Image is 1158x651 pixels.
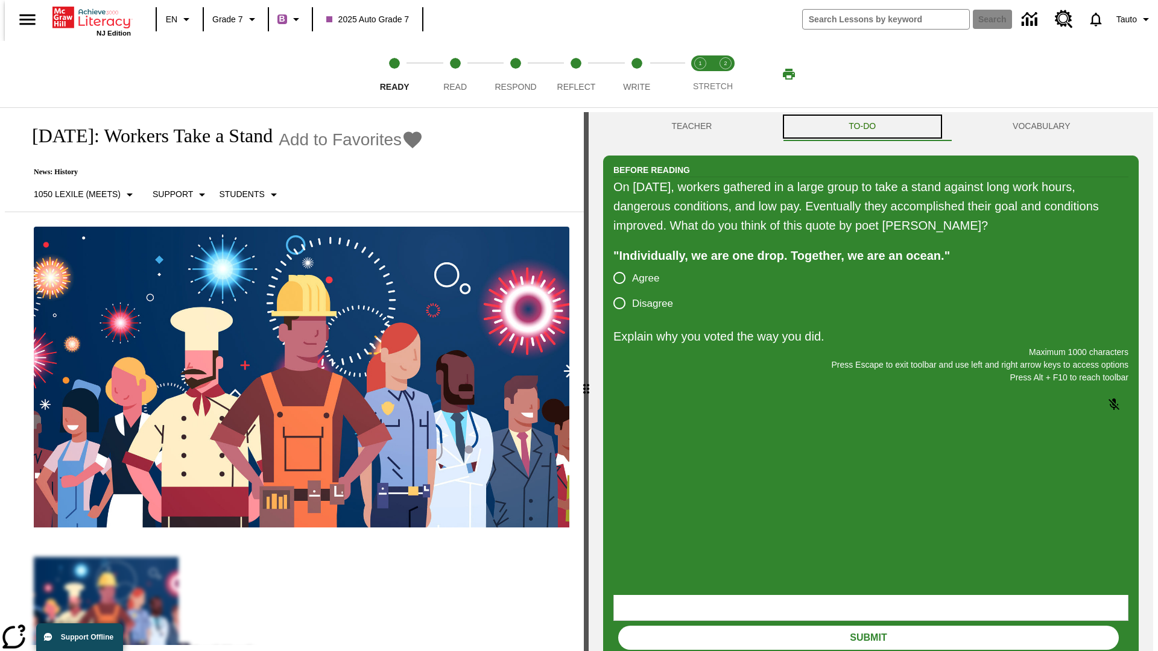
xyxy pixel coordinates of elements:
[603,112,780,141] button: Teacher
[420,41,490,107] button: Read step 2 of 5
[279,11,285,27] span: B
[148,184,214,206] button: Scaffolds, Support
[52,4,131,37] div: Home
[708,41,743,107] button: Stretch Respond step 2 of 2
[219,188,264,201] p: Students
[207,8,264,30] button: Grade: Grade 7, Select a grade
[613,359,1128,371] p: Press Escape to exit toolbar and use left and right arrow keys to access options
[557,82,596,92] span: Reflect
[698,60,701,66] text: 1
[5,112,584,645] div: reading
[10,2,45,37] button: Open side menu
[1116,13,1137,26] span: Tauto
[19,168,423,177] p: News: History
[803,10,969,29] input: search field
[19,125,273,147] h1: [DATE]: Workers Take a Stand
[613,177,1128,235] div: On [DATE], workers gathered in a large group to take a stand against long work hours, dangerous c...
[36,623,123,651] button: Support Offline
[584,112,589,651] div: Press Enter or Spacebar and then press right and left arrow keys to move the slider
[944,112,1139,141] button: VOCABULARY
[1014,3,1048,36] a: Data Center
[613,265,683,316] div: poll
[589,112,1153,651] div: activity
[273,8,308,30] button: Boost Class color is purple. Change class color
[34,227,569,528] img: A banner with a blue background shows an illustrated row of diverse men and women dressed in clot...
[380,82,410,92] span: Ready
[623,82,650,92] span: Write
[1099,390,1128,419] button: Click to activate and allow voice recognition
[603,112,1139,141] div: Instructional Panel Tabs
[602,41,672,107] button: Write step 5 of 5
[153,188,193,201] p: Support
[1112,8,1158,30] button: Profile/Settings
[5,10,176,20] body: Explain why you voted the way you did. Maximum 1000 characters Press Alt + F10 to reach toolbar P...
[1048,3,1080,36] a: Resource Center, Will open in new tab
[613,246,1128,265] div: "Individually, we are one drop. Together, we are an ocean."
[780,112,944,141] button: TO-DO
[166,13,177,26] span: EN
[613,346,1128,359] p: Maximum 1000 characters
[443,82,467,92] span: Read
[613,327,1128,346] p: Explain why you voted the way you did.
[632,271,659,286] span: Agree
[683,41,718,107] button: Stretch Read step 1 of 2
[770,63,808,85] button: Print
[279,129,423,150] button: Add to Favorites - Labor Day: Workers Take a Stand
[613,163,690,177] h2: Before Reading
[160,8,199,30] button: Language: EN, Select a language
[96,30,131,37] span: NJ Edition
[326,13,410,26] span: 2025 Auto Grade 7
[1080,4,1112,35] a: Notifications
[693,81,733,91] span: STRETCH
[495,82,536,92] span: Respond
[541,41,611,107] button: Reflect step 4 of 5
[279,130,402,149] span: Add to Favorites
[724,60,727,66] text: 2
[61,633,113,641] span: Support Offline
[618,626,1119,650] button: Submit
[359,41,429,107] button: Ready step 1 of 5
[29,184,142,206] button: Select Lexile, 1050 Lexile (Meets)
[632,296,673,312] span: Disagree
[212,13,243,26] span: Grade 7
[613,371,1128,384] p: Press Alt + F10 to reach toolbar
[34,188,121,201] p: 1050 Lexile (Meets)
[481,41,551,107] button: Respond step 3 of 5
[214,184,285,206] button: Select Student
